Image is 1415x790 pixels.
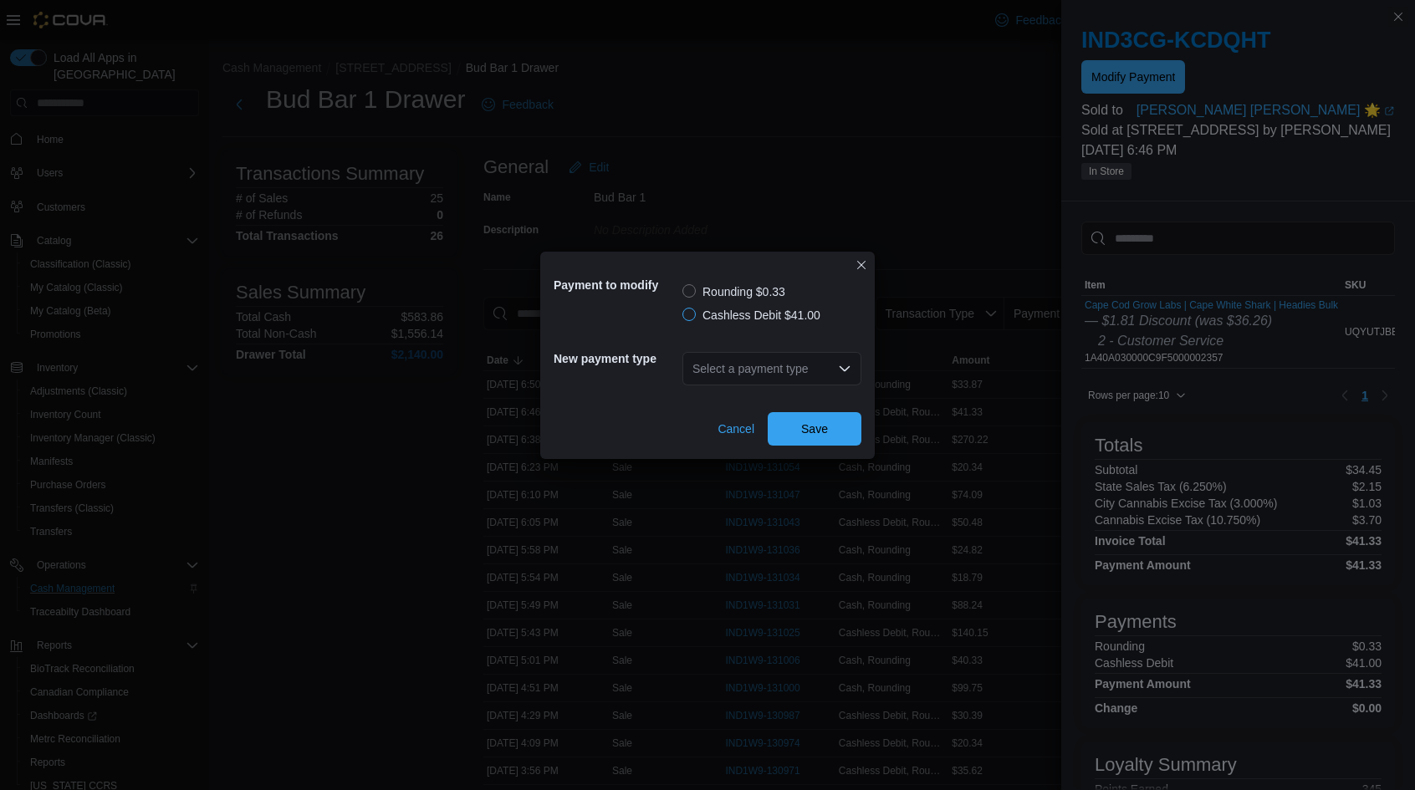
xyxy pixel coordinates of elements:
[838,362,851,375] button: Open list of options
[554,268,679,302] h5: Payment to modify
[682,305,820,325] label: Cashless Debit $41.00
[682,282,785,302] label: Rounding $0.33
[711,412,761,446] button: Cancel
[851,255,871,275] button: Closes this modal window
[801,420,828,437] span: Save
[718,420,754,437] span: Cancel
[692,359,694,379] input: Accessible screen reader label
[554,342,679,375] h5: New payment type
[768,412,861,446] button: Save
